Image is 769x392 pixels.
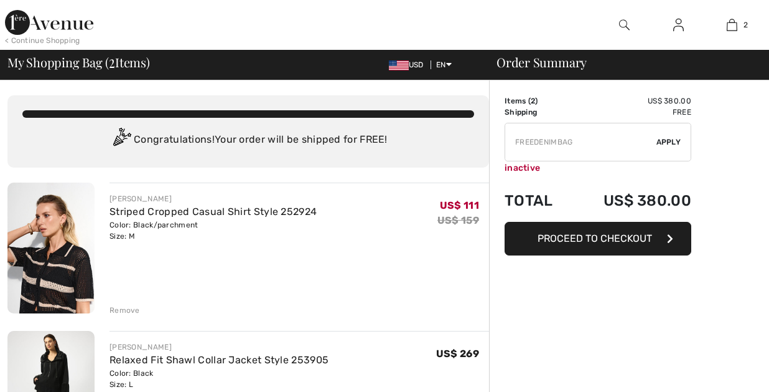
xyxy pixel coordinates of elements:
[437,214,479,226] s: US$ 159
[436,348,479,360] span: US$ 269
[436,60,452,69] span: EN
[440,199,479,211] span: US$ 111
[110,354,329,366] a: Relaxed Fit Shawl Collar Jacket Style 253905
[7,183,95,313] img: Striped Cropped Casual Shirt Style 252924
[505,179,571,222] td: Total
[110,219,317,242] div: Color: Black/parchment Size: M
[505,222,691,256] button: Proceed to Checkout
[538,232,652,244] span: Proceed to Checkout
[531,97,535,105] span: 2
[110,206,317,218] a: Striped Cropped Casual Shirt Style 252924
[110,193,317,204] div: [PERSON_NAME]
[482,56,762,69] div: Order Summary
[505,95,571,107] td: Items ( )
[110,368,329,390] div: Color: Black Size: L
[656,136,681,148] span: Apply
[5,35,80,46] div: < Continue Shopping
[5,10,93,35] img: 1ère Avenue
[571,107,691,118] td: Free
[673,17,684,32] img: My Info
[110,342,329,353] div: [PERSON_NAME]
[505,161,691,174] div: inactive
[571,179,691,222] td: US$ 380.00
[571,95,691,107] td: US$ 380.00
[389,60,429,69] span: USD
[7,56,150,69] span: My Shopping Bag ( Items)
[505,123,656,161] input: Promo code
[727,17,737,32] img: My Bag
[389,60,409,70] img: US Dollar
[109,128,134,153] img: Congratulation2.svg
[22,128,474,153] div: Congratulations! Your order will be shipped for FREE!
[109,53,115,69] span: 2
[619,17,630,32] img: search the website
[663,17,694,33] a: Sign In
[743,19,748,31] span: 2
[110,305,140,316] div: Remove
[505,107,571,118] td: Shipping
[706,17,758,32] a: 2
